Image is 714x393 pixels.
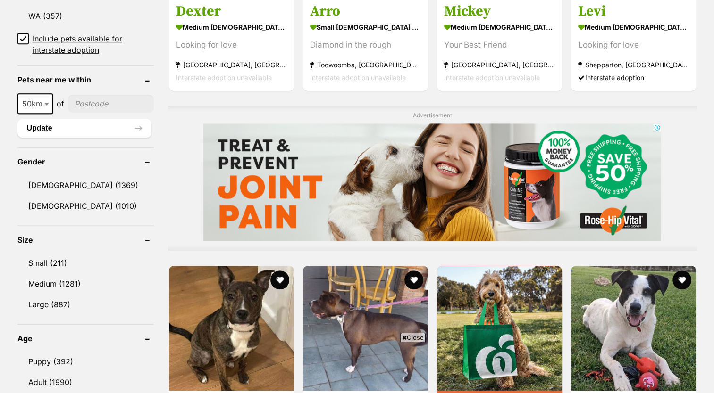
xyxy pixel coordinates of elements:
strong: [GEOGRAPHIC_DATA], [GEOGRAPHIC_DATA] [176,58,287,71]
header: Pets near me within [17,75,154,84]
div: Looking for love [176,39,287,51]
div: Interstate adoption [578,71,689,84]
span: Interstate adoption unavailable [310,74,406,82]
a: Puppy (392) [17,352,154,371]
span: of [57,98,64,109]
strong: medium [DEMOGRAPHIC_DATA] Dog [176,20,287,34]
a: Include pets available for interstate adoption [17,33,154,56]
button: Update [17,119,151,138]
img: Sadie - Shar-Pei x Staffy Dog [303,266,428,391]
strong: medium [DEMOGRAPHIC_DATA] Dog [444,20,555,34]
strong: Toowoomba, [GEOGRAPHIC_DATA] [310,58,421,71]
header: Age [17,334,154,343]
span: Interstate adoption unavailable [444,74,540,82]
strong: [GEOGRAPHIC_DATA], [GEOGRAPHIC_DATA] [444,58,555,71]
strong: medium [DEMOGRAPHIC_DATA] Dog [578,20,689,34]
img: Tasha - Staffordshire Bull Terrier Dog [169,266,294,391]
h3: Mickey [444,2,555,20]
strong: small [DEMOGRAPHIC_DATA] Dog [310,20,421,34]
button: favourite [270,270,289,289]
strong: Shepparton, [GEOGRAPHIC_DATA] [578,58,689,71]
a: [DEMOGRAPHIC_DATA] (1010) [17,196,154,216]
img: Toby - Border Collie Dog [571,266,696,391]
span: Include pets available for interstate adoption [33,33,154,56]
a: Medium (1281) [17,274,154,294]
span: 50km [18,97,52,110]
h3: Dexter [176,2,287,20]
input: postcode [68,95,154,113]
a: [DEMOGRAPHIC_DATA] (1369) [17,175,154,195]
iframe: Advertisement [203,123,661,241]
iframe: Advertisement [185,346,529,388]
h3: Arro [310,2,421,20]
button: favourite [672,270,691,289]
button: favourite [404,270,423,289]
div: Your Best Friend [444,39,555,51]
a: Adult (1990) [17,372,154,392]
div: Advertisement [168,106,697,251]
h3: Levi [578,2,689,20]
a: WA (357) [17,6,154,26]
header: Gender [17,157,154,166]
a: Large (887) [17,295,154,314]
div: Diamond in the rough [310,39,421,51]
header: Size [17,236,154,244]
div: Looking for love [578,39,689,51]
span: 50km [17,93,53,114]
span: Close [400,333,426,342]
a: Small (211) [17,253,154,273]
span: Interstate adoption unavailable [176,74,272,82]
